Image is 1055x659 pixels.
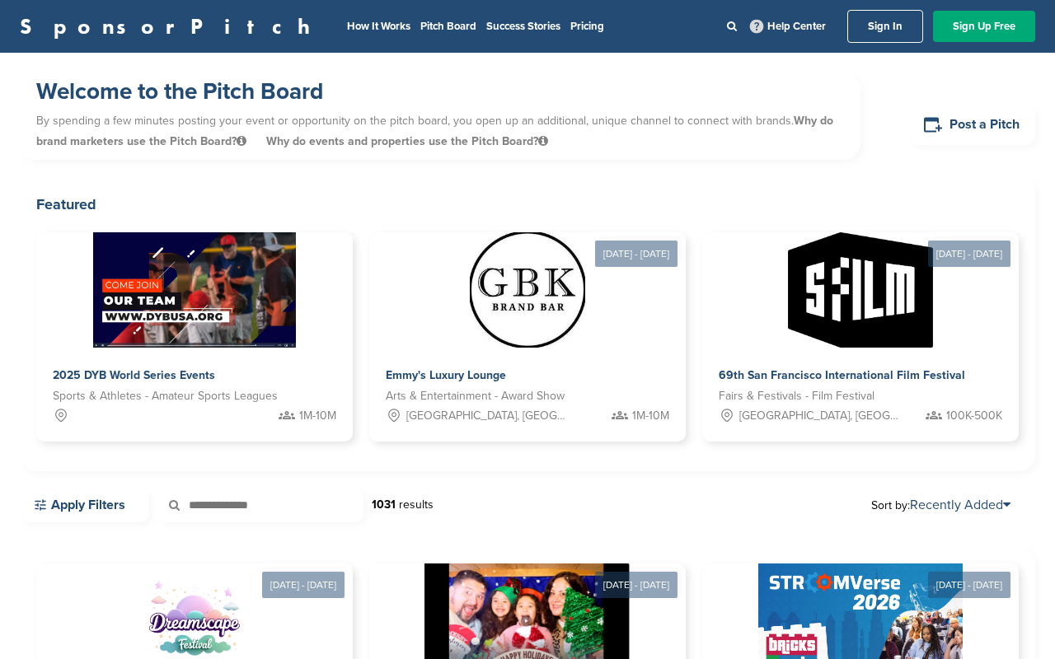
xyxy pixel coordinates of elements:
[386,387,565,405] span: Arts & Entertainment - Award Show
[847,10,923,43] a: Sign In
[262,572,345,598] div: [DATE] - [DATE]
[36,77,844,106] h1: Welcome to the Pitch Board
[36,193,1019,216] h2: Featured
[20,488,149,522] a: Apply Filters
[933,11,1035,42] a: Sign Up Free
[53,387,278,405] span: Sports & Athletes - Amateur Sports Leagues
[595,241,678,267] div: [DATE] - [DATE]
[570,20,604,33] a: Pricing
[36,106,844,156] p: By spending a few minutes posting your event or opportunity on the pitch board, you open up an ad...
[928,572,1010,598] div: [DATE] - [DATE]
[928,241,1010,267] div: [DATE] - [DATE]
[788,232,932,348] img: Sponsorpitch &
[910,105,1035,145] a: Post a Pitch
[420,20,476,33] a: Pitch Board
[406,407,570,425] span: [GEOGRAPHIC_DATA], [GEOGRAPHIC_DATA]
[386,368,506,382] span: Emmy's Luxury Lounge
[871,498,1010,512] span: Sort by:
[372,498,396,512] strong: 1031
[266,134,548,148] span: Why do events and properties use the Pitch Board?
[53,368,215,382] span: 2025 DYB World Series Events
[719,387,874,405] span: Fairs & Festivals - Film Festival
[702,206,1019,442] a: [DATE] - [DATE] Sponsorpitch & 69th San Francisco International Film Festival Fairs & Festivals -...
[470,232,585,348] img: Sponsorpitch &
[747,16,829,36] a: Help Center
[739,407,903,425] span: [GEOGRAPHIC_DATA], [GEOGRAPHIC_DATA]
[369,206,686,442] a: [DATE] - [DATE] Sponsorpitch & Emmy's Luxury Lounge Arts & Entertainment - Award Show [GEOGRAPHIC...
[399,498,434,512] span: results
[719,368,965,382] span: 69th San Francisco International Film Festival
[347,20,410,33] a: How It Works
[20,16,321,37] a: SponsorPitch
[486,20,560,33] a: Success Stories
[93,232,297,348] img: Sponsorpitch &
[36,232,353,442] a: Sponsorpitch & 2025 DYB World Series Events Sports & Athletes - Amateur Sports Leagues 1M-10M
[632,407,669,425] span: 1M-10M
[595,572,678,598] div: [DATE] - [DATE]
[299,407,336,425] span: 1M-10M
[910,497,1010,513] a: Recently Added
[946,407,1002,425] span: 100K-500K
